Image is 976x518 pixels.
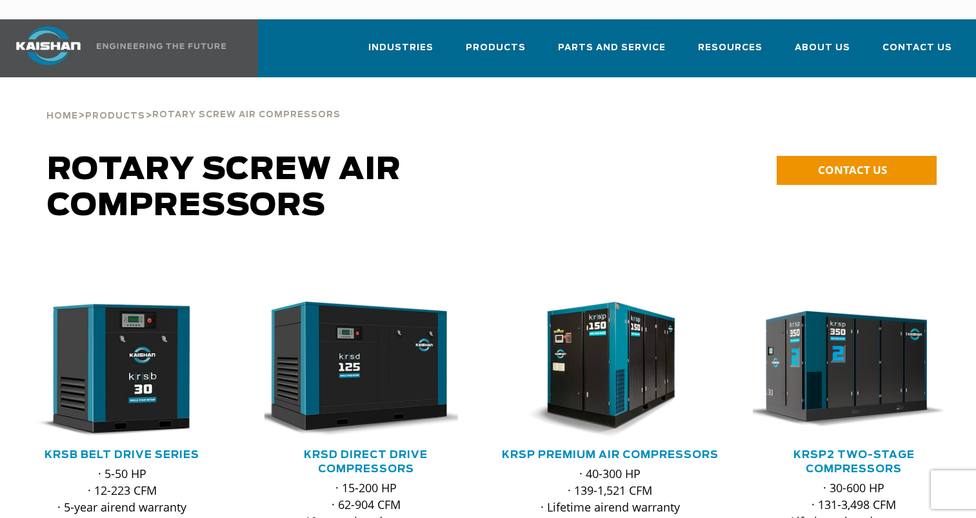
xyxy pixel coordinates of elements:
div: krsb30 [21,302,223,438]
span: Rotary Screw Air Compressors [47,155,401,222]
div: krsd125 [264,302,467,438]
a: KRSP2 Two-Stage Compressors [793,450,915,474]
img: krsb30 [11,302,214,438]
img: Engineering the future [97,43,226,49]
img: krsp350 [743,302,946,438]
div: krsp150 [509,302,712,438]
span: Products [85,112,145,120]
div: krsp350 [753,302,955,438]
div: > > [46,77,341,126]
a: Home [46,110,78,121]
a: Products [85,110,145,121]
a: Parts and Service [558,31,666,75]
img: krsd125 [255,302,458,438]
a: KRSD Direct Drive Compressors [304,450,428,474]
a: KRSB Belt Drive Series [45,450,199,460]
span: Industries [368,41,433,55]
span: Contact Us [882,41,952,55]
img: krsp150 [499,302,702,438]
a: Resources [698,31,762,75]
span: CONTACT US [818,162,887,177]
a: Products [466,31,526,75]
span: Products [466,41,526,55]
a: CONTACT US [777,156,937,185]
span: Home [46,112,78,120]
a: Industries [368,31,433,75]
span: Resources [698,41,762,55]
a: Contact Us [882,31,952,75]
span: Parts and Service [558,41,666,55]
span: Rotary Screw Air Compressors [152,111,341,119]
a: KRSP Premium Air Compressors [502,450,719,460]
a: About Us [795,31,850,75]
span: About Us [795,41,850,55]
